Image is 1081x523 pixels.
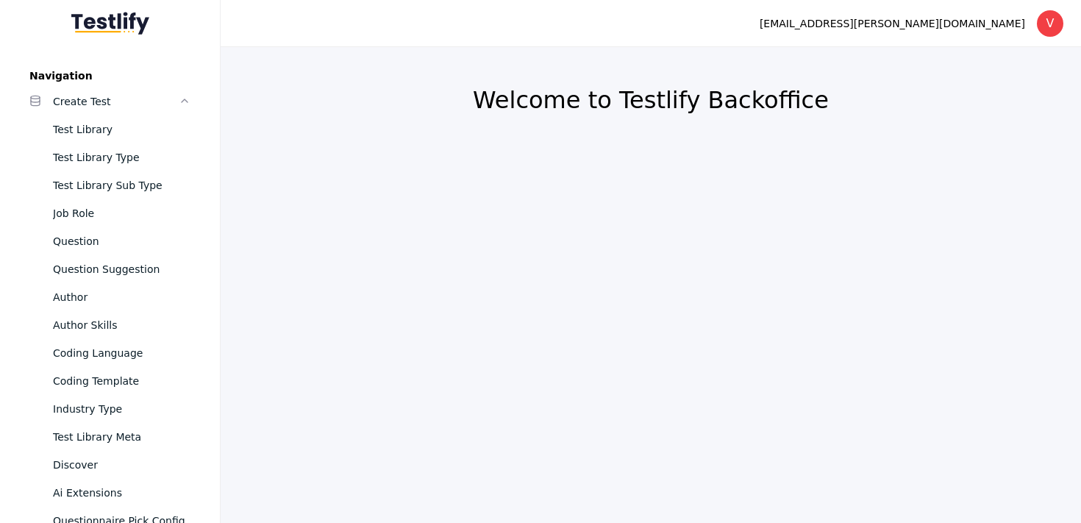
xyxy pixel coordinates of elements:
div: Test Library Sub Type [53,177,190,194]
div: Coding Template [53,372,190,390]
a: Discover [18,451,202,479]
div: Create Test [53,93,179,110]
a: Job Role [18,199,202,227]
div: Industry Type [53,400,190,418]
div: Author [53,288,190,306]
a: Test Library Type [18,143,202,171]
a: Industry Type [18,395,202,423]
div: Test Library Type [53,149,190,166]
div: Coding Language [53,344,190,362]
div: Question [53,232,190,250]
div: Test Library Meta [53,428,190,446]
div: [EMAIL_ADDRESS][PERSON_NAME][DOMAIN_NAME] [760,15,1025,32]
img: Testlify - Backoffice [71,12,149,35]
a: Test Library Sub Type [18,171,202,199]
a: Coding Language [18,339,202,367]
a: Ai Extensions [18,479,202,507]
div: Discover [53,456,190,474]
label: Navigation [18,70,202,82]
div: Test Library [53,121,190,138]
div: V [1037,10,1063,37]
a: Question [18,227,202,255]
a: Test Library [18,115,202,143]
a: Coding Template [18,367,202,395]
div: Job Role [53,204,190,222]
div: Question Suggestion [53,260,190,278]
a: Test Library Meta [18,423,202,451]
a: Author Skills [18,311,202,339]
h2: Welcome to Testlify Backoffice [256,85,1046,115]
a: Question Suggestion [18,255,202,283]
a: Author [18,283,202,311]
div: Ai Extensions [53,484,190,502]
div: Author Skills [53,316,190,334]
